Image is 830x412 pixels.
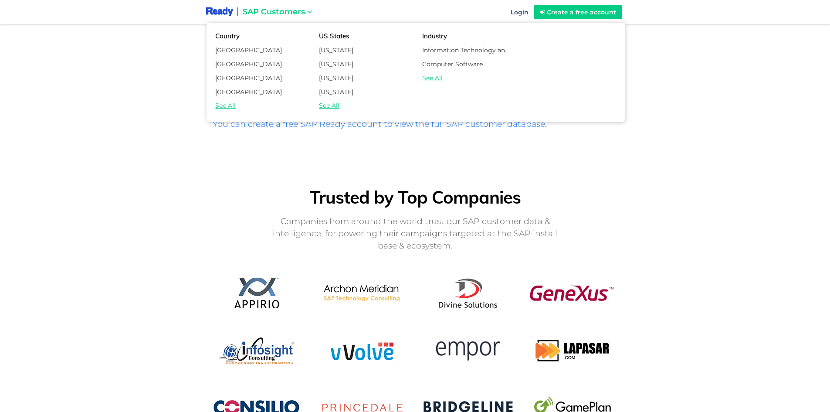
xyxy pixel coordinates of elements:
span: SAP Customers [243,7,305,17]
a: Login [505,1,534,23]
a: Create a free account [534,5,622,19]
p: Companies from around the world trust our SAP customer data & intelligence, for powering their ca... [206,213,624,254]
h2: Trusted by Top Companies [206,187,624,207]
p: . [213,118,618,130]
img: logo [206,7,234,17]
a: You can create a free SAP Ready account to view the full SAP customer database [213,119,545,129]
span: Login [511,8,528,16]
